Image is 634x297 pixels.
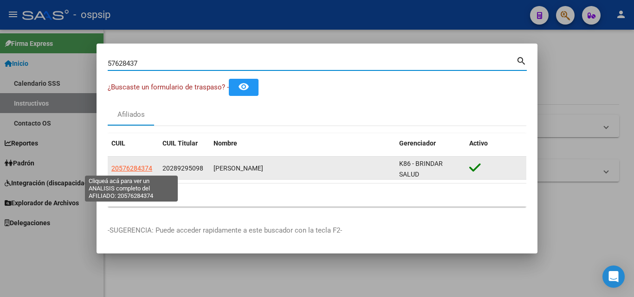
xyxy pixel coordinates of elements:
span: 20289295098 [162,164,203,172]
p: -SUGERENCIA: Puede acceder rapidamente a este buscador con la tecla F2- [108,225,526,236]
mat-icon: search [516,55,527,66]
mat-icon: remove_red_eye [238,81,249,92]
span: 20576284374 [111,164,152,172]
datatable-header-cell: Nombre [210,133,395,153]
span: Activo [469,139,488,147]
span: CUIL [111,139,125,147]
datatable-header-cell: CUIL [108,133,159,153]
span: CUIL Titular [162,139,198,147]
div: 1 total [108,183,526,207]
span: ¿Buscaste un formulario de traspaso? - [108,83,229,91]
datatable-header-cell: Gerenciador [395,133,466,153]
span: Gerenciador [399,139,436,147]
span: K86 - BRINDAR SALUD [399,160,443,178]
div: [PERSON_NAME] [213,163,392,174]
datatable-header-cell: CUIL Titular [159,133,210,153]
span: Nombre [213,139,237,147]
div: Open Intercom Messenger [602,265,625,288]
div: Afiliados [117,109,145,120]
datatable-header-cell: Activo [466,133,526,153]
